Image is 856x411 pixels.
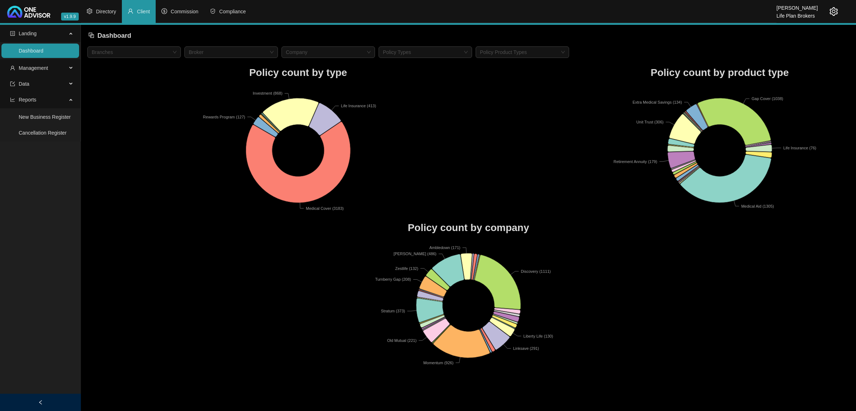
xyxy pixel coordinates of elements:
span: safety [210,8,216,14]
text: Medical Aid (1305) [741,204,774,208]
span: Management [19,65,48,71]
text: Liberty Life (130) [523,334,553,338]
text: Stratum (373) [381,309,405,313]
text: Linksave (291) [513,346,539,351]
span: setting [829,7,838,16]
span: import [10,81,15,86]
text: Unit Trust (306) [636,120,664,124]
span: Client [137,9,150,14]
text: Gap Cover (1038) [751,96,783,101]
span: Directory [96,9,116,14]
span: line-chart [10,97,15,102]
text: Turnberry Gap (208) [375,277,411,282]
span: Compliance [219,9,246,14]
text: Ambledown (171) [429,245,460,250]
img: 2df55531c6924b55f21c4cf5d4484680-logo-light.svg [7,6,50,18]
text: [PERSON_NAME] (486) [394,252,436,256]
a: Dashboard [19,48,44,54]
span: dollar [161,8,167,14]
div: Life Plan Brokers [777,10,818,18]
text: Zestlife (132) [395,266,418,271]
span: Commission [171,9,198,14]
text: Old Mutual (221) [387,338,417,343]
span: Data [19,81,29,87]
span: user [10,66,15,71]
span: v1.9.9 [61,13,79,21]
span: user [128,8,133,14]
text: Momentum (926) [424,361,454,365]
div: [PERSON_NAME] [777,2,818,10]
span: setting [87,8,92,14]
span: Landing [19,31,37,36]
h1: Policy count by company [87,220,850,236]
span: profile [10,31,15,36]
a: New Business Register [19,114,71,120]
span: left [38,400,43,405]
span: Dashboard [97,32,131,39]
span: block [88,32,95,39]
a: Cancellation Register [19,130,67,136]
span: Reports [19,97,36,103]
text: Rewards Program (127) [203,114,245,119]
text: Retirement Annuity (179) [613,159,657,163]
text: Investment (868) [253,91,283,95]
text: Medical Cover (3183) [306,206,344,210]
text: Extra Medical Savings (134) [632,100,682,104]
text: Life Insurance (76) [783,146,816,150]
text: Life Insurance (413) [341,104,376,108]
h1: Policy count by type [87,65,509,81]
text: Discovery (1111) [521,269,551,274]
